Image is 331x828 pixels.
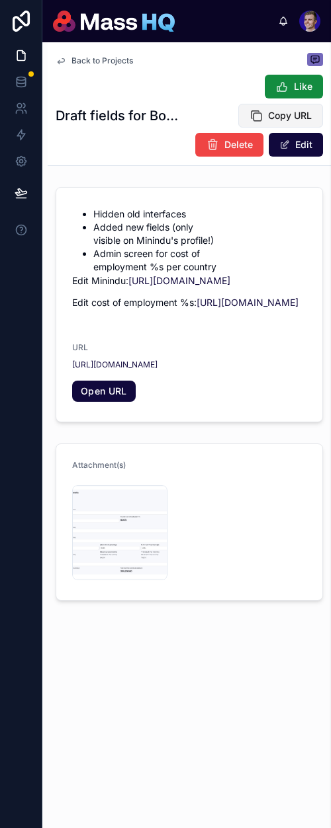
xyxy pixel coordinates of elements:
button: Copy URL [238,104,323,128]
span: Attachment(s) [72,460,126,470]
button: Edit [269,133,323,157]
img: App logo [53,11,175,32]
span: Back to Projects [71,56,133,66]
button: Delete [195,133,263,157]
p: Edit Minindu: [72,274,307,287]
span: Copy URL [268,109,312,122]
a: Back to Projects [56,56,133,66]
a: [URL][DOMAIN_NAME] [128,275,230,286]
li: Admin screen for cost of employment %s per country [93,247,307,274]
h1: Draft fields for Bonuses v2 ready for review [56,106,183,125]
span: Like [294,80,312,93]
a: Open URL [72,381,136,402]
button: Like [265,75,323,98]
p: Edit cost of employment %s: [72,295,307,309]
a: [URL][DOMAIN_NAME] [72,359,158,370]
li: Hidden old interfaces [93,207,307,221]
a: [URL][DOMAIN_NAME] [197,297,299,308]
div: scrollable content [185,19,278,24]
li: Added new fields (only visible on Minindu's profile!) [93,221,307,247]
span: URL [72,342,88,352]
span: Delete [224,138,253,151]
